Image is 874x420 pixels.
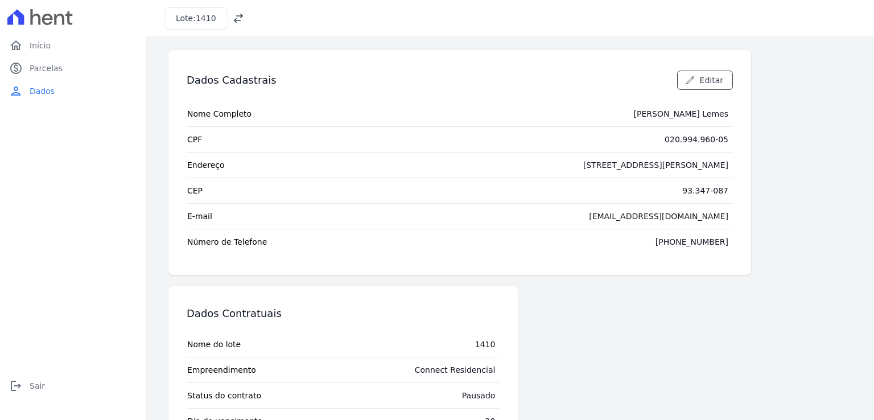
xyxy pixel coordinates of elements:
div: Pausado [462,390,496,401]
div: 020.994.960-05 [665,134,728,145]
div: [PERSON_NAME] Lemes [634,108,728,120]
span: Sair [30,380,45,392]
span: E-mail [187,211,212,222]
span: Nome Completo [187,108,252,120]
div: 93.347-087 [682,185,728,196]
a: logoutSair [5,374,141,397]
span: Parcelas [30,63,63,74]
div: 1410 [475,339,496,350]
span: Status do contrato [187,390,261,401]
div: [STREET_ADDRESS][PERSON_NAME] [583,159,728,171]
h3: Dados Contratuais [187,307,282,320]
div: [PHONE_NUMBER] [655,236,728,248]
span: Número de Telefone [187,236,267,248]
div: [EMAIL_ADDRESS][DOMAIN_NAME] [589,211,728,222]
span: Empreendimento [187,364,256,376]
h3: Dados Cadastrais [187,73,277,87]
span: Dados [30,85,55,97]
span: CPF [187,134,202,145]
i: logout [9,379,23,393]
span: Endereço [187,159,225,171]
a: paidParcelas [5,57,141,80]
span: Início [30,40,51,51]
div: Connect Residencial [415,364,496,376]
span: Editar [700,75,723,86]
a: personDados [5,80,141,102]
span: Nome do lote [187,339,241,350]
span: 1410 [196,14,216,23]
a: Editar [677,71,733,90]
i: person [9,84,23,98]
a: homeInício [5,34,141,57]
span: CEP [187,185,203,196]
i: home [9,39,23,52]
h3: Lote: [176,13,216,24]
i: paid [9,61,23,75]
